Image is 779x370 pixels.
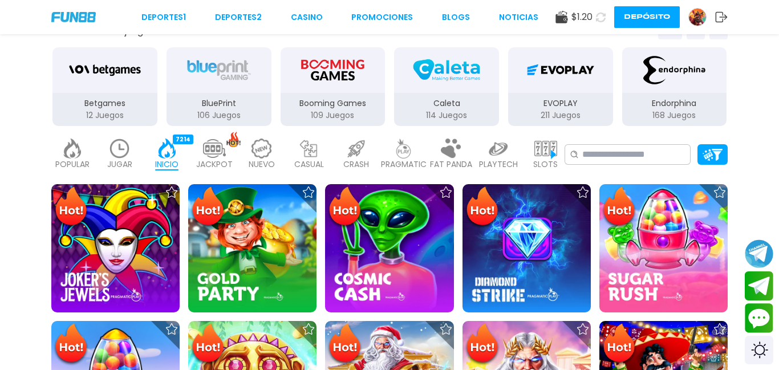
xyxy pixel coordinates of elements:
img: Hot [189,322,226,367]
div: Switch theme [745,336,773,364]
p: INICIO [155,158,178,170]
p: EVOPLAY [508,97,613,109]
p: 106 Juegos [167,109,271,121]
a: Avatar [688,8,715,26]
img: Hot [464,185,501,230]
p: 168 Juegos [622,109,727,121]
img: crash_light.webp [345,139,368,158]
a: BLOGS [442,11,470,23]
img: Hot [601,185,638,230]
p: 114 Juegos [394,109,499,121]
a: Deportes1 [141,11,186,23]
p: NUEVO [249,158,275,170]
a: CASINO [291,11,323,23]
img: Sugar Rush [599,184,728,312]
a: NOTICIAS [499,11,538,23]
button: Booming Games [276,46,390,127]
p: Betgames [52,97,157,109]
img: hot [226,132,241,147]
p: JACKPOT [196,158,233,170]
img: pragmatic_light.webp [392,139,415,158]
img: EVOPLAY [525,54,597,86]
img: Booming Games [297,54,368,86]
img: Endorphina [638,54,710,86]
button: Contact customer service [745,303,773,333]
button: Join telegram channel [745,239,773,269]
button: Betgames [48,46,162,127]
img: Joker's Jewels [51,184,180,312]
img: Hot [326,322,363,367]
p: CRASH [343,158,369,170]
button: Proveedores de juego [51,25,149,37]
span: $ 1.20 [571,10,593,24]
img: slots_light.webp [534,139,557,158]
img: Betgames [69,54,141,86]
p: 109 Juegos [281,109,386,121]
p: POPULAR [55,158,90,170]
div: 7214 [173,135,193,144]
img: playtech_light.webp [487,139,510,158]
p: CASUAL [294,158,324,170]
img: Hot [52,185,90,230]
img: Caleta [411,54,482,86]
p: FAT PANDA [430,158,472,170]
img: jackpot_light.webp [203,139,226,158]
button: BluePrint [162,46,276,127]
p: 12 Juegos [52,109,157,121]
img: Company Logo [51,12,96,22]
img: Avatar [689,9,706,26]
p: Endorphina [622,97,727,109]
p: PLAYTECH [479,158,518,170]
img: Hot [326,185,363,230]
img: fat_panda_light.webp [440,139,462,158]
button: Caleta [389,46,504,127]
img: popular_light.webp [61,139,84,158]
img: BluePrint [183,54,255,86]
a: Promociones [351,11,413,23]
img: Hot [464,322,501,367]
img: home_active.webp [156,139,178,158]
a: Deportes2 [215,11,262,23]
img: Hot [52,322,90,367]
p: 211 Juegos [508,109,613,121]
p: Booming Games [281,97,386,109]
p: SLOTS [533,158,558,170]
img: Diamond Strike [462,184,591,312]
p: JUGAR [107,158,132,170]
img: Gold Party [188,184,317,312]
img: recent_light.webp [108,139,131,158]
button: EVOPLAY [504,46,618,127]
img: Cosmic Cash [325,184,453,312]
button: Endorphina [618,46,732,127]
img: Platform Filter [703,149,723,161]
img: Hot [601,322,638,367]
p: PRAGMATIC [381,158,427,170]
button: Depósito [614,6,680,28]
img: Hot [189,185,226,230]
button: Join telegram [745,271,773,301]
img: new_light.webp [250,139,273,158]
p: BluePrint [167,97,271,109]
img: casual_light.webp [298,139,320,158]
p: Caleta [394,97,499,109]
